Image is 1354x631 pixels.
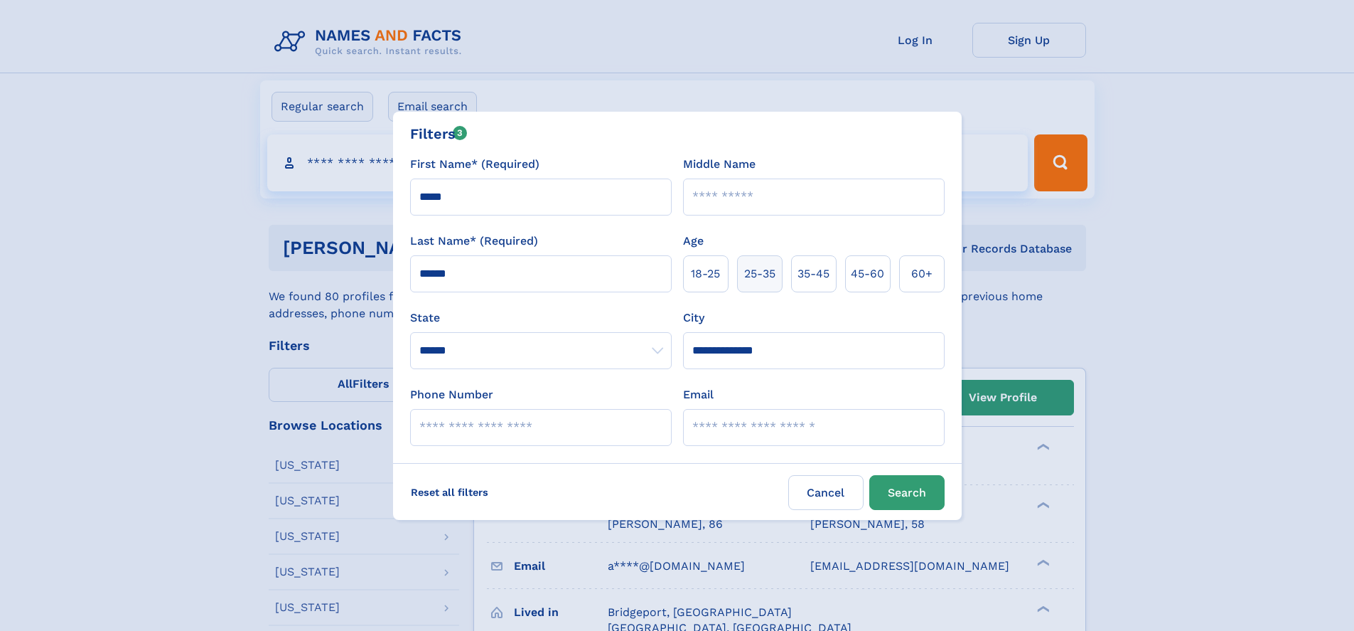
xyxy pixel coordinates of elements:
span: 18‑25 [691,265,720,282]
span: 25‑35 [744,265,775,282]
label: Phone Number [410,386,493,403]
label: Reset all filters [402,475,498,509]
label: Age [683,233,704,250]
label: State [410,309,672,327]
span: 45‑60 [851,265,884,282]
span: 35‑45 [797,265,829,282]
label: Email [683,386,714,403]
span: 60+ [911,265,933,282]
label: Last Name* (Required) [410,233,538,250]
label: First Name* (Required) [410,156,539,173]
label: Middle Name [683,156,756,173]
label: City [683,309,704,327]
div: Filters [410,123,468,144]
button: Search [869,475,945,510]
label: Cancel [788,475,864,510]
